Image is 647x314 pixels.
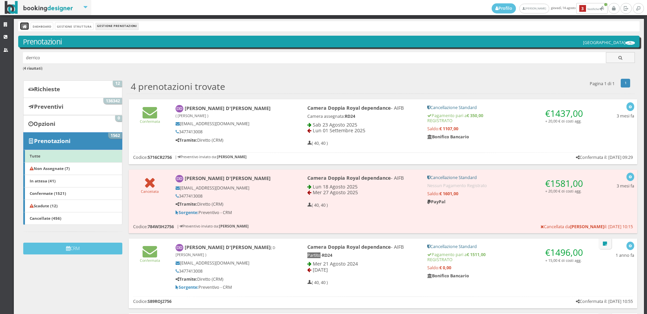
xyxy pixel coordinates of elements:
b: Cancellate (456) [30,215,61,221]
span: 1496,00 [550,246,583,258]
img: Debora D'Errico [176,105,183,113]
h5: Codice: [133,155,172,160]
h6: | Preventivo inviato da: [177,224,249,229]
b: Tramite: [176,276,197,282]
b: Opzioni [33,120,55,128]
span: 1437,00 [550,107,583,119]
h3: Prenotazioni [23,37,635,46]
h5: Diretto (CRM) [176,138,284,143]
h5: 3 mesi fa [617,183,634,188]
span: 12 [113,81,122,87]
h5: Confermata il: [DATE] 10:55 [576,299,633,304]
strong: € 1107,00 [439,126,458,132]
strong: € 1601,00 [439,191,458,197]
h5: Cancellazione Standard [427,244,586,249]
h5: Diretto (CRM) [176,277,284,282]
h5: ( 40, 40 ) [307,280,328,285]
h5: [EMAIL_ADDRESS][DOMAIN_NAME] [176,121,284,126]
b: 5716CR2756 [148,154,172,160]
span: Lun 01 Settembre 2025 [313,127,365,134]
h5: 3477413008 [176,269,284,274]
h5: Cancellazione Standard [427,105,586,110]
b: 4 risultati [24,66,41,71]
b: Sorgente: [176,284,198,290]
h5: 3477413008 [176,129,284,134]
a: In attesa (41) [23,175,122,187]
b: S89ROJ2756 [148,299,172,304]
b: 3 [579,5,586,12]
h5: Confermata il: [DATE] 09:29 [576,155,633,160]
b: RD24 [345,113,355,119]
small: ( [PERSON_NAME] ) [176,113,208,118]
span: 1581,00 [550,177,583,189]
button: CRM [23,243,122,254]
b: [PERSON_NAME] D'[PERSON_NAME] [185,175,271,181]
img: Debora D'Errico [176,244,183,252]
b: PayPal [427,199,445,205]
span: giovedì, 14 agosto [492,3,608,14]
a: Prenotazioni 1562 [23,132,122,150]
b: [PERSON_NAME] [217,154,247,159]
b: Camera Doppia Royal dependance [307,244,391,250]
b: Tutte [30,153,40,159]
a: Tutte [23,150,122,163]
b: 784W3H2756 [148,224,174,230]
a: Richieste 12 [23,80,122,98]
span: 0 [115,115,122,121]
h5: Pagina 1 di 1 [590,81,615,86]
span: Sab 23 Agosto 2025 [313,121,357,128]
h4: - AIFB [307,244,418,250]
a: Preventivi 136342 [23,98,122,115]
h5: ( 40, 40 ) [307,203,328,208]
small: + 15,00 € di costi agg. [545,258,582,263]
h4: - AIFB [307,105,418,111]
a: Dashboard [31,23,53,30]
h5: Nessun Pagamento Registrato [427,183,586,188]
h6: ( ) [23,66,635,71]
input: Ricerca cliente - (inserisci il codice, il nome, il cognome, il numero di telefono o la mail) [23,52,606,63]
h5: Saldo: [427,265,586,270]
b: Tramite: [176,201,197,207]
span: Mer 21 Agosto 2024 [313,260,358,267]
a: Cancellata [141,183,159,194]
strong: € 1511,00 [467,252,486,257]
h5: Codice: [133,299,172,304]
h5: Saldo: [427,126,586,131]
b: Scadute (12) [30,203,58,208]
a: Gestione Struttura [55,23,93,30]
img: Debora D'Errico [176,175,183,183]
span: € [545,246,583,258]
a: Cancellate (456) [23,212,122,225]
span: Partito [307,252,320,258]
h5: Codice: [133,224,174,229]
b: Camera Doppia Royal dependance [307,175,391,181]
span: Mer 27 Agosto 2025 [313,189,358,196]
b: Bonifico Bancario [427,134,469,140]
button: 3Notifiche [576,3,608,14]
b: [PERSON_NAME] D'[PERSON_NAME] [176,105,271,118]
a: [PERSON_NAME] [519,4,549,13]
span: [DATE] [313,267,328,273]
h5: 1 anno fa [616,253,634,258]
b: RD24 [322,252,332,258]
h5: Pagamento pari a REGISTRATO [427,252,586,262]
a: Confermata [140,113,160,124]
a: Confermate (1521) [23,187,122,200]
h5: Cancellazione Standard [427,175,586,180]
h2: 4 prenotazioni trovate [131,81,225,92]
strong: € 0,00 [439,265,451,271]
b: Preventivi [34,103,63,110]
b: Tramite: [176,137,197,143]
a: 1 [621,79,630,88]
a: Confermata [140,252,160,263]
a: Scadute (12) [23,200,122,212]
h5: Camera assegnata: [307,114,418,119]
h5: Diretto (CRM) [176,202,284,207]
b: [PERSON_NAME] D'[PERSON_NAME] [176,244,275,257]
b: Sorgente: [176,210,198,215]
b: Camera Doppia Royal dependance [307,105,391,111]
li: Gestione Prenotazioni [96,23,138,30]
h5: Pagamento pari a REGISTRATO [427,113,586,123]
h5: [GEOGRAPHIC_DATA] [583,40,635,45]
h5: 3 mesi fa [617,113,634,118]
